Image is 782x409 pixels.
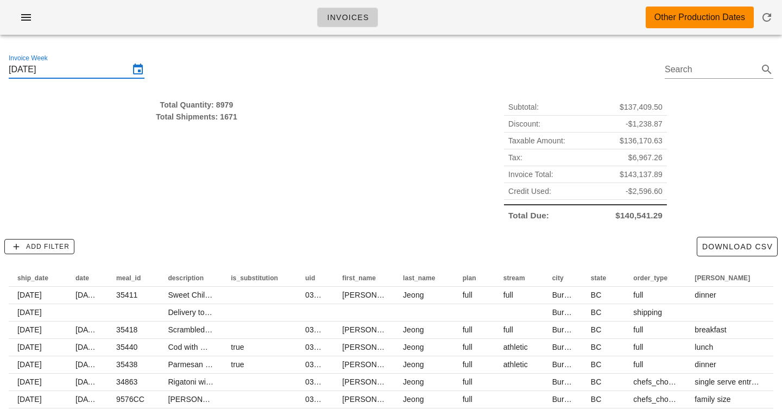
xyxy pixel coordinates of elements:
span: description [168,274,204,282]
th: first_name: Not sorted. Activate to sort ascending. [333,269,394,287]
th: city: Not sorted. Activate to sort ascending. [544,269,582,287]
span: $136,170.63 [620,135,663,147]
span: full [633,291,643,299]
div: Total Quantity: 8979 [9,99,384,111]
span: Burnaby [552,395,581,404]
span: Jeong [403,395,424,404]
span: [DATE] [17,377,42,386]
span: true [231,360,244,369]
span: Delivery to Burnaby (V5C0H8) [168,308,272,317]
span: Jeong [403,325,424,334]
span: [PERSON_NAME] [342,291,405,299]
span: [DATE] [17,308,42,317]
span: dinner [695,360,716,369]
span: order_type [633,274,667,282]
span: full [633,325,643,334]
span: full [633,343,643,351]
span: [PERSON_NAME] - Family Style (4 Person) [168,395,318,404]
span: [DATE] [17,343,42,351]
span: first_name [342,274,376,282]
span: family size [695,395,730,404]
span: full [463,343,472,351]
span: [DATE] [75,325,100,334]
span: Jeong [403,291,424,299]
span: -$2,596.60 [626,185,663,197]
span: Tax: [508,152,522,163]
span: city [552,274,564,282]
span: Scrambled Eggs with Pork Sausage & Hashbrowns [168,325,343,334]
span: $6,967.26 [628,152,663,163]
span: Burnaby [552,308,581,317]
span: full [463,377,472,386]
span: athletic [503,343,528,351]
span: BC [591,395,602,404]
span: Burnaby [552,360,581,369]
span: full [463,325,472,334]
span: full [463,291,472,299]
span: Burnaby [552,291,581,299]
span: [DATE] [75,291,100,299]
th: ship_date: Not sorted. Activate to sort ascending. [9,269,67,287]
div: Total Shipments: 1671 [9,111,384,123]
span: Credit Used: [508,185,551,197]
span: 03dHCO4W2yeakbWrlnicrPtolMt1 [305,343,421,351]
th: tod: Not sorted. Activate to sort ascending. [686,269,768,287]
span: [PERSON_NAME] [342,325,405,334]
th: description: Not sorted. Activate to sort ascending. [159,269,222,287]
span: chefs_choice [633,395,678,404]
span: uid [305,274,315,282]
span: $140,541.29 [615,210,663,222]
span: breakfast [695,325,727,334]
span: lunch [695,343,713,351]
span: Add Filter [9,242,70,251]
span: 03dHCO4W2yeakbWrlnicrPtolMt1 [305,395,421,404]
span: athletic [503,360,528,369]
span: Parmesan Chicken with Rice & Lemon Cream Sauce [168,360,349,369]
span: dinner [695,291,716,299]
span: [DATE] [75,360,100,369]
span: Subtotal: [508,101,539,113]
span: BC [591,291,602,299]
div: Other Production Dates [654,11,745,24]
span: date [75,274,89,282]
span: true [231,343,244,351]
span: [DATE] [17,325,42,334]
span: stream [503,274,525,282]
span: plan [463,274,476,282]
span: [PERSON_NAME] [695,274,750,282]
span: Cod with Greek-Style Quinoa Salad [168,343,289,351]
th: state: Not sorted. Activate to sort ascending. [582,269,625,287]
span: [DATE] [17,360,42,369]
span: BC [591,325,602,334]
span: full [633,360,643,369]
span: [DATE] [17,395,42,404]
span: state [591,274,607,282]
span: Jeong [403,343,424,351]
button: Download CSV [697,237,778,256]
label: Invoice Week [9,54,48,62]
span: is_substitution [231,274,278,282]
span: Invoice Total: [508,168,553,180]
span: BC [591,360,602,369]
span: [PERSON_NAME] [342,343,405,351]
span: Sweet Chili Chicken Thighs with Potato Wedges [168,291,332,299]
span: 03dHCO4W2yeakbWrlnicrPtolMt1 [305,291,421,299]
a: Invoices [317,8,378,27]
span: Rigatoni with Roma Tomato Confit & Roasted Eggplant [168,377,355,386]
button: Add Filter [4,239,74,254]
span: chefs_choice [633,377,678,386]
span: last_name [403,274,436,282]
span: ship_date [17,274,48,282]
span: Taxable Amount: [508,135,565,147]
span: BC [591,308,602,317]
span: meal_id [116,274,141,282]
span: 9576CC [116,395,144,404]
span: full [463,395,472,404]
th: stream: Not sorted. Activate to sort ascending. [495,269,544,287]
span: 35438 [116,360,137,369]
span: 34863 [116,377,137,386]
span: [PERSON_NAME] [342,360,405,369]
span: Burnaby [552,343,581,351]
span: Download CSV [702,242,773,251]
th: date: Not sorted. Activate to sort ascending. [67,269,108,287]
